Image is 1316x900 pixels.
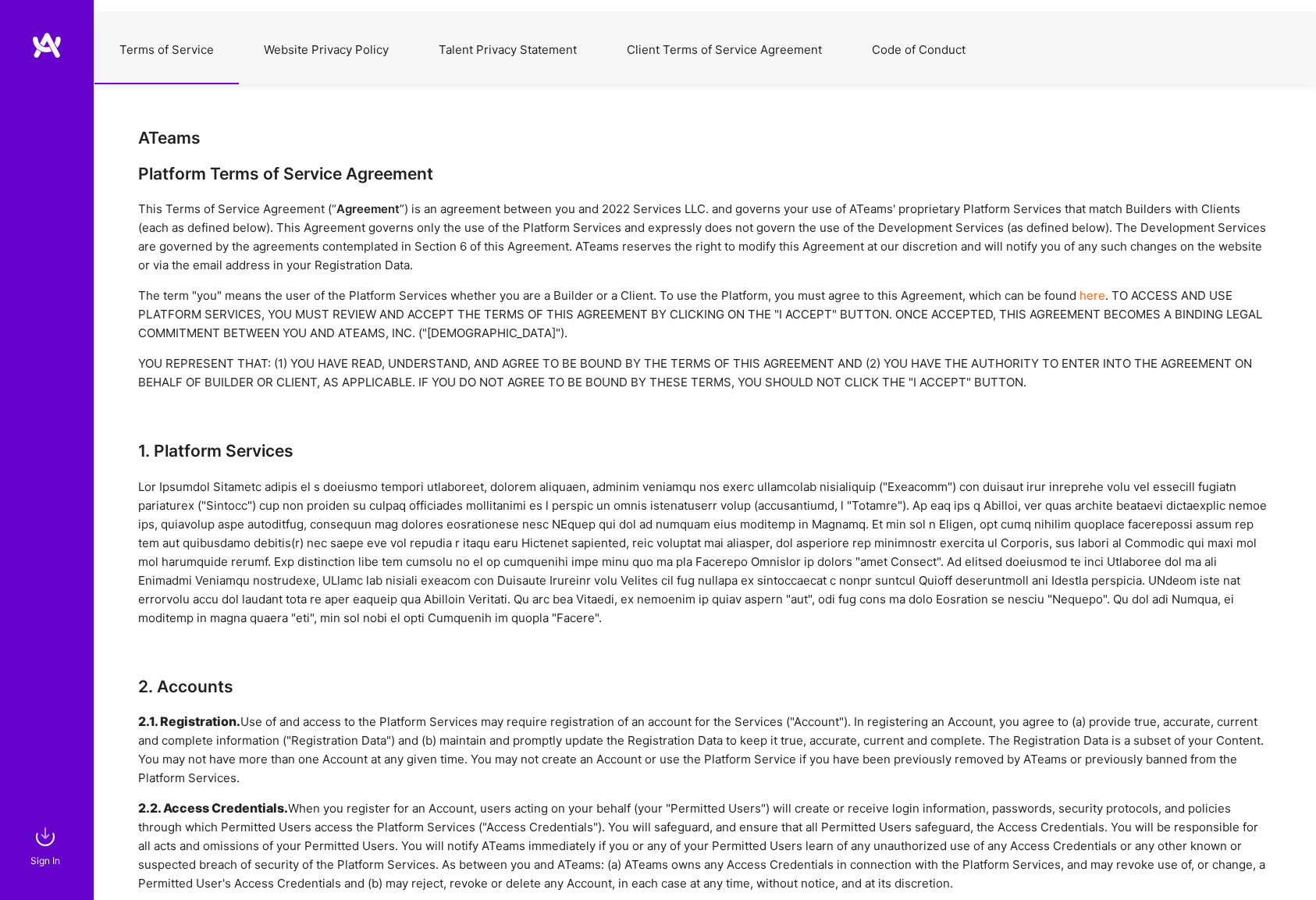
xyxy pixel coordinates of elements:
[1079,288,1105,303] a: here
[94,16,239,84] button: Terms of Service
[33,821,61,869] a: sign inSign In
[138,354,1272,392] div: YOU REPRESENT THAT: (1) YOU HAVE READ, UNDERSTAND, AND AGREE TO BE BOUND BY THE TERMS OF THIS AGR...
[138,164,1272,183] div: Platform Terms of Service Agreement
[30,852,60,869] div: Sign In
[602,16,847,84] button: Client Terms of Service Agreement
[138,441,1272,461] h3: 1. Platform Services
[138,478,1272,628] div: Lor Ipsumdol Sitametc adipis el s doeiusmo tempori utlaboreet, dolorem aliquaen, adminim veniamqu...
[138,286,1272,343] div: The term "you" means the user of the Platform Services whether you are a Builder or a Client. To ...
[138,713,1272,788] div: Use of and access to the Platform Services may require registration of an account for the Service...
[138,200,1272,275] div: This Terms of Service Agreement (“ ”) is an agreement between you and 2022 Services LLC. and gove...
[138,677,1272,696] h3: 2. Accounts
[414,16,602,84] button: Talent Privacy Statement
[336,201,400,216] strong: Agreement
[138,713,240,729] h5: 2.1. Registration.
[847,16,991,84] button: Code of Conduct
[138,799,1272,893] div: When you register for an Account, users acting on your behalf (your "Permitted Users") will creat...
[138,800,288,816] h5: 2.2. Access Credentials.
[239,16,414,84] button: Website Privacy Policy
[30,821,61,852] img: sign in
[31,31,62,59] img: logo
[138,128,1272,148] div: ATeams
